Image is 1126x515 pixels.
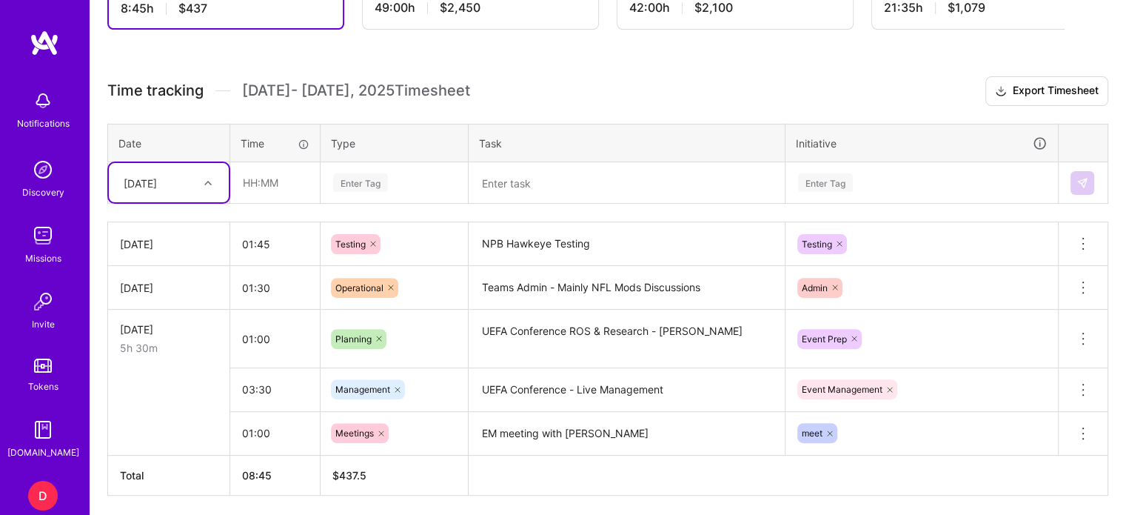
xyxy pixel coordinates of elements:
img: guide book [28,415,58,445]
input: HH:MM [230,268,320,308]
div: Enter Tag [798,171,853,194]
span: Planning [335,333,372,345]
textarea: EM meeting with [PERSON_NAME] [470,413,783,454]
span: $437 [178,1,207,16]
div: Discovery [22,185,64,200]
span: Testing [335,239,366,250]
div: Initiative [796,135,1048,152]
a: D [24,481,61,511]
img: bell [28,86,58,116]
input: HH:MM [230,413,320,453]
div: Missions [25,250,61,266]
div: [DOMAIN_NAME] [7,445,79,460]
textarea: UEFA Conference - Live Management [470,370,783,411]
button: Export Timesheet [985,76,1108,106]
textarea: UEFA Conference ROS & Research - [PERSON_NAME] [470,311,783,367]
img: Invite [28,287,58,316]
div: Tokens [28,379,58,394]
div: Invite [32,316,55,332]
th: Task [469,124,785,162]
div: 8:45 h [121,1,331,16]
input: HH:MM [230,319,320,359]
textarea: Teams Admin - Mainly NFL Mods Discussions [470,268,783,308]
span: Management [335,384,390,395]
div: Notifications [17,116,70,131]
i: icon Chevron [204,179,212,187]
div: 5h 30m [120,340,218,356]
span: Time tracking [107,82,204,100]
th: Total [108,455,230,495]
span: Testing [802,239,832,250]
span: Event Prep [802,333,847,345]
th: 08:45 [230,455,321,495]
th: Date [108,124,230,162]
input: HH:MM [230,225,320,264]
span: meet [802,428,822,439]
div: Time [241,136,309,151]
span: Event Management [802,384,882,395]
div: [DATE] [120,280,218,296]
div: Enter Tag [333,171,388,194]
div: [DATE] [120,236,218,252]
img: logo [30,30,59,56]
span: $ 437.5 [332,469,366,482]
img: Submit [1076,177,1088,189]
div: [DATE] [124,175,157,190]
span: Meetings [335,428,374,439]
th: Type [321,124,469,162]
div: [DATE] [120,322,218,337]
img: discovery [28,155,58,185]
textarea: NPB Hawkeye Testing [470,224,783,265]
span: Operational [335,282,383,293]
i: icon Download [995,84,1007,99]
img: tokens [34,359,52,373]
input: HH:MM [230,370,320,409]
img: teamwork [28,221,58,250]
input: HH:MM [231,163,319,202]
span: [DATE] - [DATE] , 2025 Timesheet [242,82,470,100]
div: D [28,481,58,511]
span: Admin [802,282,828,293]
